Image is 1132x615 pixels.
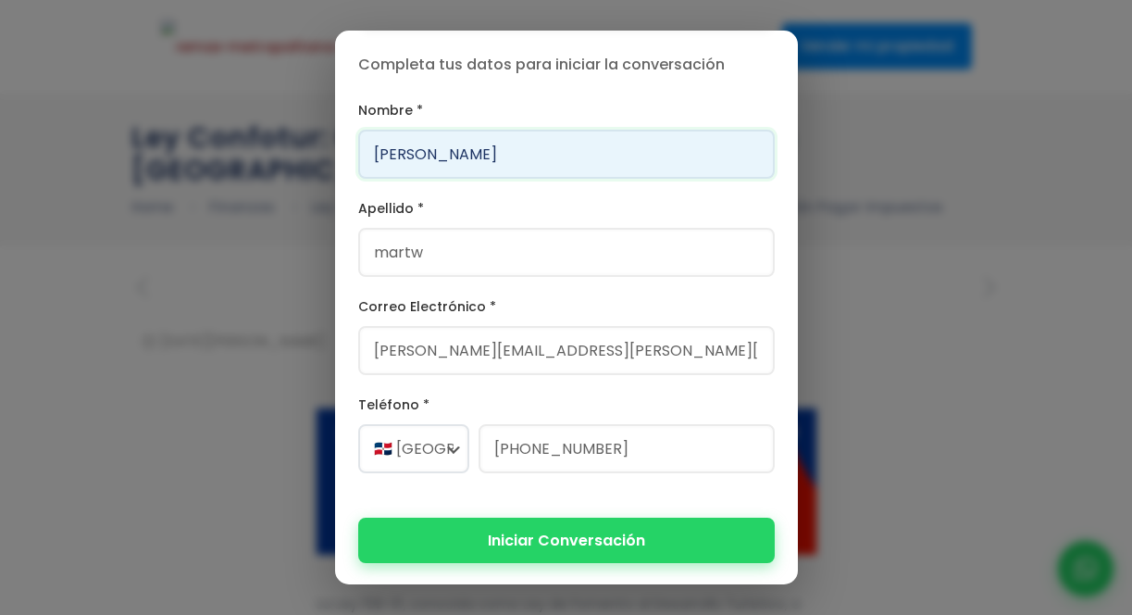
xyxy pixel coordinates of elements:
[479,424,775,473] input: 123-456-7890
[358,99,775,122] label: Nombre *
[358,197,775,220] label: Apellido *
[358,394,775,417] label: Teléfono *
[358,54,775,76] p: Completa tus datos para iniciar la conversación
[358,295,775,319] label: Correo Electrónico *
[358,518,775,563] button: Iniciar Conversación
